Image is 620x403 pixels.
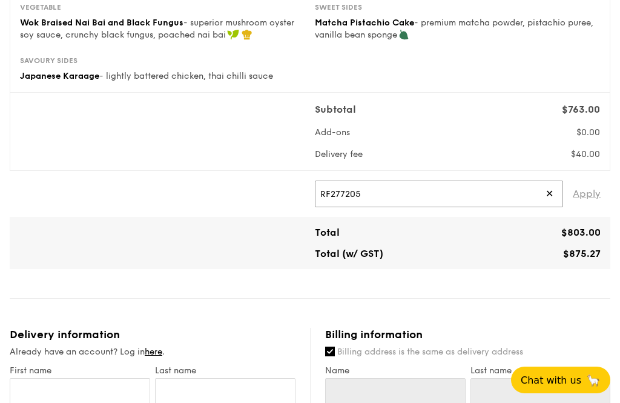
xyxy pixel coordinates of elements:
[573,181,601,207] span: Apply
[470,365,611,376] label: Last name
[315,181,563,207] input: Have a promo code?
[155,365,295,376] label: Last name
[546,181,553,207] span: ✕
[576,127,600,138] span: $0.00
[315,149,363,159] span: Delivery fee
[315,227,340,238] span: Total
[325,365,466,376] label: Name
[10,346,295,358] div: Already have an account? Log in .
[325,328,423,341] span: Billing information
[242,29,252,40] img: icon-chef-hat.a58ddaea.svg
[511,367,610,393] button: Chat with us🦙
[398,29,409,40] img: icon-vegetarian.fe4039eb.svg
[563,248,601,259] span: $875.27
[325,347,335,356] input: Billing address is the same as delivery address
[99,71,273,81] span: - lightly battered chicken, thai chilli sauce
[586,373,601,387] span: 🦙
[571,149,600,159] span: $40.00
[145,347,162,357] a: here
[315,18,593,40] span: - premium matcha powder, pistachio puree, vanilla bean sponge
[337,347,523,357] span: Billing address is the same as delivery address
[20,18,183,28] span: Wok Braised Nai Bai and Black Fungus
[10,365,150,376] label: First name
[20,71,99,81] span: Japanese Karaage
[227,29,239,40] img: icon-vegan.f8ff3823.svg
[315,248,383,259] span: Total (w/ GST)
[315,127,350,138] span: Add-ons
[562,104,600,115] span: $763.00
[20,2,305,12] div: Vegetable
[20,56,305,65] div: Savoury sides
[521,375,581,386] span: Chat with us
[315,2,600,12] div: Sweet sides
[315,18,414,28] span: Matcha Pistachio Cake
[561,227,601,238] span: $803.00
[10,328,120,341] span: Delivery information
[315,104,356,115] span: Subtotal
